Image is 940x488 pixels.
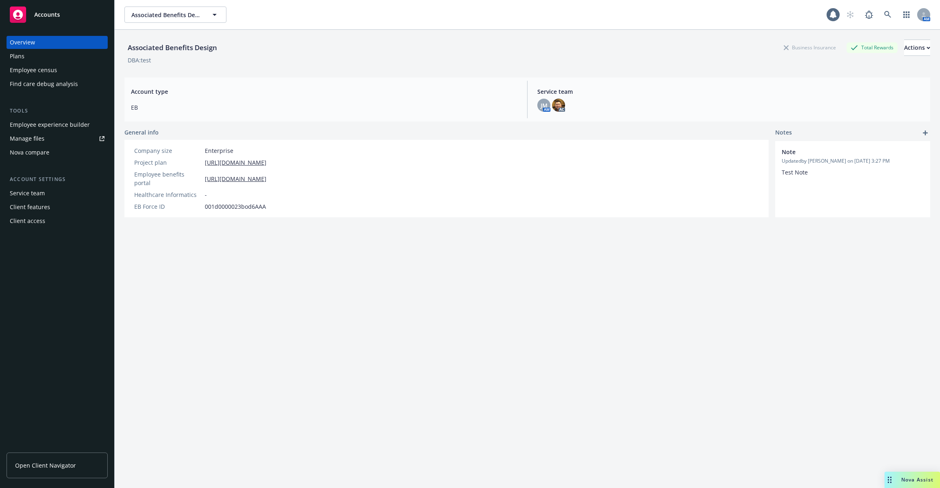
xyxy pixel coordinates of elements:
div: Tools [7,107,108,115]
span: Notes [775,128,792,138]
a: Search [880,7,896,23]
a: Plans [7,50,108,63]
a: [URL][DOMAIN_NAME] [205,158,266,167]
span: Account type [131,87,517,96]
button: Associated Benefits Design [124,7,226,23]
div: Service team [10,187,45,200]
span: Note [782,148,902,156]
a: Report a Bug [861,7,877,23]
div: Total Rewards [847,42,898,53]
a: [URL][DOMAIN_NAME] [205,174,266,183]
div: Overview [10,36,35,49]
button: Actions [904,40,930,56]
div: Employee census [10,64,57,77]
div: Business Insurance [780,42,840,53]
div: Actions [904,40,930,55]
div: Client access [10,214,45,227]
div: Associated Benefits Design [124,42,220,53]
span: Open Client Navigator [15,461,76,470]
a: Find care debug analysis [7,77,108,91]
span: Enterprise [205,146,233,155]
span: Test Note [782,168,808,176]
div: Employee benefits portal [134,170,202,187]
div: Find care debug analysis [10,77,78,91]
span: EB [131,103,517,112]
a: Start snowing [842,7,858,23]
div: Project plan [134,158,202,167]
a: Service team [7,187,108,200]
span: Updated by [PERSON_NAME] on [DATE] 3:27 PM [782,157,924,165]
span: Accounts [34,11,60,18]
a: Client access [7,214,108,227]
span: Associated Benefits Design [131,11,202,19]
div: Client features [10,201,50,214]
span: - [205,190,207,199]
a: Client features [7,201,108,214]
a: Accounts [7,3,108,26]
div: EB Force ID [134,202,202,211]
a: Nova compare [7,146,108,159]
a: Employee census [7,64,108,77]
div: Manage files [10,132,44,145]
div: NoteUpdatedby [PERSON_NAME] on [DATE] 3:27 PMTest Note [775,141,930,183]
div: Healthcare Informatics [134,190,202,199]
span: 001d0000023bod6AAA [205,202,266,211]
span: Nova Assist [901,476,933,483]
img: photo [552,99,565,112]
span: Service team [537,87,924,96]
a: add [920,128,930,138]
span: General info [124,128,159,137]
span: JM [541,101,548,110]
a: Manage files [7,132,108,145]
a: Overview [7,36,108,49]
div: Drag to move [885,472,895,488]
div: DBA: test [128,56,151,64]
a: Employee experience builder [7,118,108,131]
a: Switch app [898,7,915,23]
div: Company size [134,146,202,155]
div: Account settings [7,175,108,183]
div: Nova compare [10,146,49,159]
button: Nova Assist [885,472,940,488]
div: Employee experience builder [10,118,90,131]
div: Plans [10,50,24,63]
